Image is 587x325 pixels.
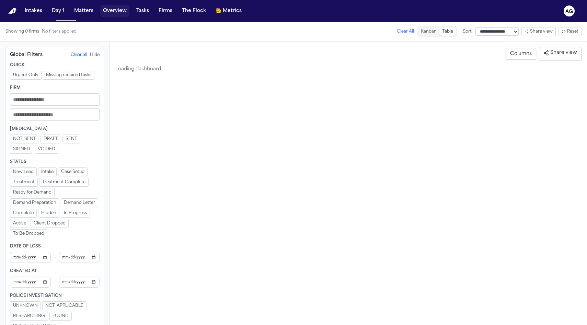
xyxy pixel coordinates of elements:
button: Reset [559,27,582,36]
button: Columns [506,48,536,60]
button: Client Dropped [31,219,69,228]
span: – [54,253,56,262]
button: Table [439,27,456,36]
div: Global Filters [10,51,43,58]
button: NOT_SENT [10,135,39,143]
button: Share view [521,27,556,36]
div: Quick [10,62,100,68]
a: Home [8,8,16,14]
span: Demand Letter [64,200,95,206]
span: FOUND [53,313,69,319]
span: Sort: [463,29,473,34]
button: Day 1 [49,5,67,17]
button: Missing required tasks [43,71,94,80]
button: Urgent Only [10,71,42,80]
span: Hidden [41,210,56,216]
div: Police Investigation [10,293,100,299]
button: Clear all [71,52,87,58]
button: New Lead [10,167,37,176]
span: VOIDED [38,147,55,152]
button: RESEARCHING [10,312,48,321]
button: To Be Dropped [10,229,47,238]
select: Sort [475,27,519,36]
div: Firm [10,85,100,91]
span: Case Setup [61,169,84,175]
button: Share view [539,47,582,60]
span: Client Dropped [34,221,66,226]
span: To Be Dropped [13,231,44,236]
button: FOUND [49,312,72,321]
span: Ready for Demand [13,190,51,195]
span: No filters applied [42,29,77,34]
button: Matters [71,5,96,17]
span: SIGNED [13,147,30,152]
span: – [54,278,56,286]
div: Status [10,159,100,165]
button: Demand Preparation [10,198,59,207]
button: NOT_APPLICABLE [42,301,87,310]
button: Complete [10,209,37,218]
button: Demand Letter [61,198,98,207]
button: Kanban [418,27,439,36]
div: [MEDICAL_DATA] [10,126,100,132]
button: Clear All [397,29,414,34]
span: NOT_SENT [13,136,36,142]
button: Intakes [22,5,45,17]
span: Intake [41,169,54,175]
span: In Progress [64,210,87,216]
button: UNKNOWN [10,301,41,310]
span: UNKNOWN [13,303,38,309]
span: Treatment [13,179,35,185]
button: Treatment Complete [39,178,89,187]
span: RESEARCHING [13,313,45,319]
button: The Flock [179,5,209,17]
button: SENT [62,135,80,143]
span: Complete [13,210,34,216]
div: Created At [10,268,100,274]
button: Tasks [134,5,152,17]
button: VOIDED [35,145,58,154]
button: Firms [156,5,175,17]
span: Demand Preparation [13,200,56,206]
span: New Lead [13,169,34,175]
button: Active [10,219,29,228]
button: DRAFT [41,135,61,143]
button: Ready for Demand [10,188,55,197]
button: Hidden [38,209,59,218]
button: Case Setup [58,167,88,176]
div: Loading dashboard… [115,66,582,73]
button: Intake [38,167,57,176]
span: DRAFT [44,136,58,142]
button: SIGNED [10,145,33,154]
span: Showing 0 firms [5,29,39,34]
span: Missing required tasks [46,72,91,78]
span: NOT_APPLICABLE [45,303,83,309]
button: Treatment [10,178,38,187]
button: Hide [90,52,100,58]
button: In Progress [61,209,90,218]
button: Overview [100,5,129,17]
aside: Filters [5,47,104,320]
span: Share view [543,49,577,56]
span: Active [13,221,26,226]
button: crownMetrics [213,5,244,17]
span: Urgent Only [13,72,38,78]
div: Date of Loss [10,244,100,249]
span: SENT [66,136,77,142]
img: Finch Logo [8,8,16,14]
span: Treatment Complete [42,179,85,185]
